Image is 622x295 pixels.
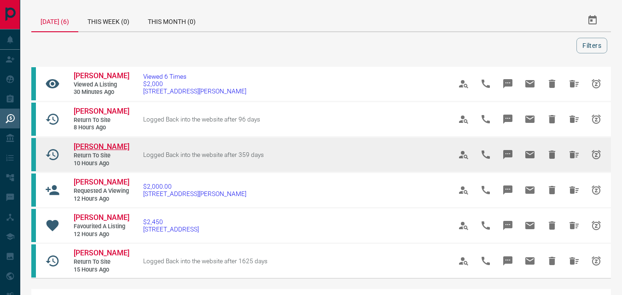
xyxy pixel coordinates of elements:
[74,178,129,186] span: [PERSON_NAME]
[74,249,129,258] a: [PERSON_NAME]
[74,142,129,152] a: [PERSON_NAME]
[453,214,475,237] span: View Profile
[475,144,497,166] span: Call
[143,183,246,197] a: $2,000.00[STREET_ADDRESS][PERSON_NAME]
[519,179,541,201] span: Email
[143,87,246,95] span: [STREET_ADDRESS][PERSON_NAME]
[541,144,563,166] span: Hide
[143,116,260,123] span: Logged Back into the website after 96 days
[585,73,607,95] span: Snooze
[31,244,36,278] div: condos.ca
[519,108,541,130] span: Email
[541,108,563,130] span: Hide
[585,108,607,130] span: Snooze
[497,73,519,95] span: Message
[519,214,541,237] span: Email
[563,144,585,166] span: Hide All from Mazhar Butt
[31,67,36,100] div: condos.ca
[143,218,199,226] span: $2,450
[74,223,129,231] span: Favourited a Listing
[74,187,129,195] span: Requested a Viewing
[563,214,585,237] span: Hide All from Nidhi Zala
[78,9,139,31] div: This Week (0)
[497,250,519,272] span: Message
[74,231,129,238] span: 12 hours ago
[519,73,541,95] span: Email
[541,214,563,237] span: Hide
[143,183,246,190] span: $2,000.00
[143,73,246,80] span: Viewed 6 Times
[541,179,563,201] span: Hide
[475,73,497,95] span: Call
[74,142,129,151] span: [PERSON_NAME]
[497,214,519,237] span: Message
[31,174,36,207] div: condos.ca
[74,71,129,80] span: [PERSON_NAME]
[563,179,585,201] span: Hide All from Nidhi Zala
[453,250,475,272] span: View Profile
[541,250,563,272] span: Hide
[453,144,475,166] span: View Profile
[475,179,497,201] span: Call
[585,144,607,166] span: Snooze
[143,80,246,87] span: $2,000
[497,179,519,201] span: Message
[74,81,129,89] span: Viewed a Listing
[143,73,246,95] a: Viewed 6 Times$2,000[STREET_ADDRESS][PERSON_NAME]
[143,257,267,265] span: Logged Back into the website after 1625 days
[74,116,129,124] span: Return to Site
[143,190,246,197] span: [STREET_ADDRESS][PERSON_NAME]
[74,88,129,96] span: 30 minutes ago
[541,73,563,95] span: Hide
[143,218,199,233] a: $2,450[STREET_ADDRESS]
[31,209,36,242] div: condos.ca
[453,108,475,130] span: View Profile
[74,152,129,160] span: Return to Site
[74,160,129,168] span: 10 hours ago
[519,144,541,166] span: Email
[74,195,129,203] span: 12 hours ago
[563,250,585,272] span: Hide All from Lina Niaz
[497,144,519,166] span: Message
[475,108,497,130] span: Call
[576,38,607,53] button: Filters
[31,103,36,136] div: condos.ca
[31,138,36,171] div: condos.ca
[74,107,129,116] a: [PERSON_NAME]
[143,226,199,233] span: [STREET_ADDRESS]
[497,108,519,130] span: Message
[585,214,607,237] span: Snooze
[475,214,497,237] span: Call
[74,71,129,81] a: [PERSON_NAME]
[74,178,129,187] a: [PERSON_NAME]
[563,108,585,130] span: Hide All from Maria Carreiro
[563,73,585,95] span: Hide All from Nidhi Zala
[453,179,475,201] span: View Profile
[475,250,497,272] span: Call
[74,124,129,132] span: 8 hours ago
[74,258,129,266] span: Return to Site
[519,250,541,272] span: Email
[585,179,607,201] span: Snooze
[74,266,129,274] span: 15 hours ago
[585,250,607,272] span: Snooze
[139,9,205,31] div: This Month (0)
[74,249,129,257] span: [PERSON_NAME]
[74,213,129,223] a: [PERSON_NAME]
[31,9,78,32] div: [DATE] (6)
[581,9,604,31] button: Select Date Range
[74,213,129,222] span: [PERSON_NAME]
[143,151,264,158] span: Logged Back into the website after 359 days
[453,73,475,95] span: View Profile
